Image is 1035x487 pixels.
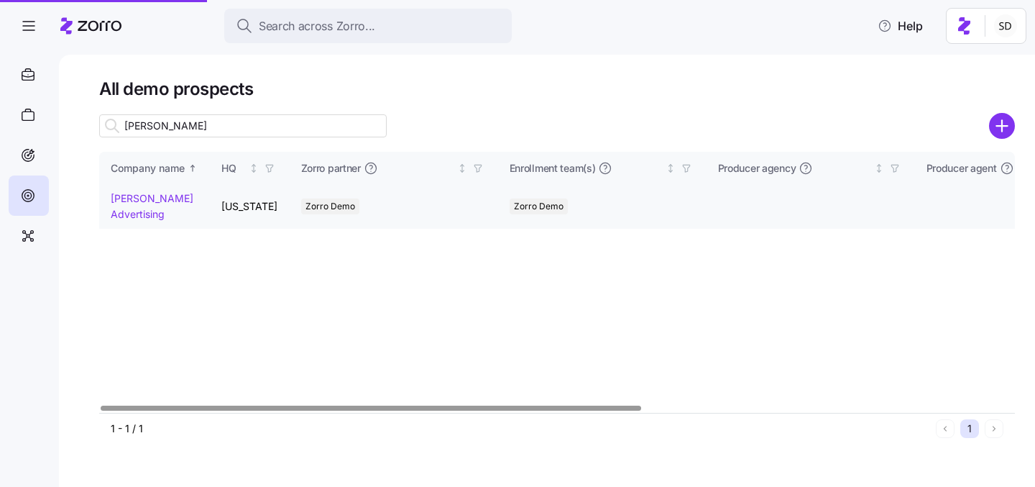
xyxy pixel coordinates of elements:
div: Not sorted [249,163,259,173]
div: Not sorted [457,163,467,173]
th: HQNot sorted [210,152,290,185]
th: Enrollment team(s)Not sorted [498,152,707,185]
div: Company name [111,160,185,176]
button: Help [866,12,934,40]
button: Next page [985,419,1003,438]
th: Zorro partnerNot sorted [290,152,498,185]
span: Producer agent [926,161,997,176]
div: Not sorted [666,163,676,173]
span: Search across Zorro... [259,17,375,35]
span: Zorro Demo [514,199,563,214]
input: Search prospect [99,114,387,137]
span: Producer agency [718,161,796,176]
div: Sorted ascending [188,163,198,173]
td: [US_STATE] [210,185,290,228]
h1: All demo prospects [99,78,1015,100]
th: Producer agencyNot sorted [707,152,915,185]
a: [PERSON_NAME] Advertising [111,192,193,220]
div: Not sorted [874,163,884,173]
button: Previous page [936,419,954,438]
button: 1 [960,419,979,438]
span: Zorro partner [301,161,361,176]
img: 038087f1531ae87852c32fa7be65e69b [994,14,1017,37]
button: Search across Zorro... [224,9,512,43]
span: Help [878,17,923,35]
svg: add icon [989,113,1015,139]
th: Company nameSorted ascending [99,152,210,185]
span: Zorro Demo [305,199,355,214]
div: 1 - 1 / 1 [111,422,930,436]
span: Enrollment team(s) [510,161,596,176]
div: HQ [221,160,247,176]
